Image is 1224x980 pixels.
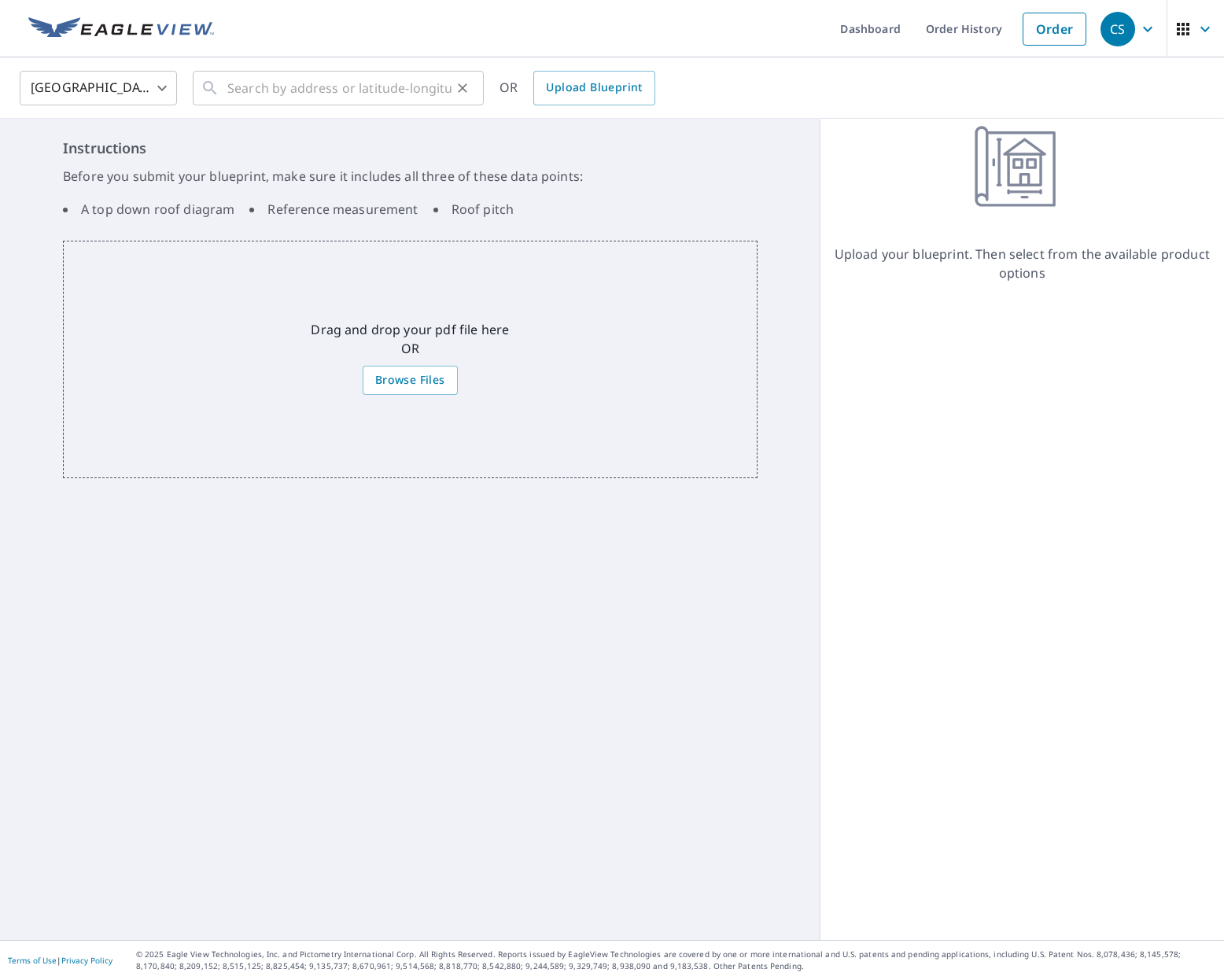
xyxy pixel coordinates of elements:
[20,66,177,110] div: [GEOGRAPHIC_DATA]
[8,956,112,965] p: |
[500,71,655,105] div: OR
[61,955,112,966] a: Privacy Policy
[546,78,642,98] span: Upload Blueprint
[433,200,514,219] li: Roof pitch
[363,366,458,395] label: Browse Files
[63,138,758,159] h6: Instructions
[533,71,654,105] a: Upload Blueprint
[311,320,509,358] p: Drag and drop your pdf file here OR
[820,245,1224,282] p: Upload your blueprint. Then select from the available product options
[136,949,1216,972] p: © 2025 Eagle View Technologies, Inc. and Pictometry International Corp. All Rights Reserved. Repo...
[1023,13,1086,46] a: Order
[28,17,214,41] img: EV Logo
[63,167,758,186] p: Before you submit your blueprint, make sure it includes all three of these data points:
[249,200,418,219] li: Reference measurement
[375,370,445,390] span: Browse Files
[1100,12,1135,46] div: CS
[63,200,234,219] li: A top down roof diagram
[227,66,452,110] input: Search by address or latitude-longitude
[452,77,474,99] button: Clear
[8,955,57,966] a: Terms of Use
